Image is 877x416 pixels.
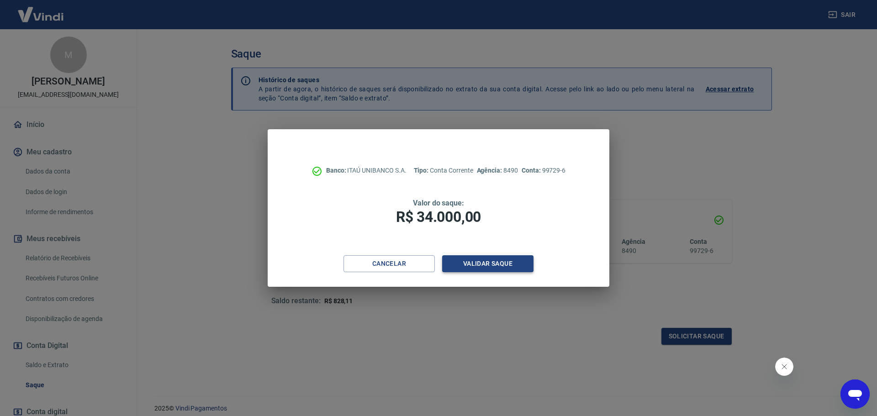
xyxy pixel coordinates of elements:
[414,166,473,175] p: Conta Corrente
[775,358,793,376] iframe: Fechar mensagem
[840,379,870,409] iframe: Botão para abrir a janela de mensagens
[396,208,481,226] span: R$ 34.000,00
[522,166,565,175] p: 99729-6
[442,255,534,272] button: Validar saque
[326,167,348,174] span: Banco:
[477,167,504,174] span: Agência:
[5,6,77,14] span: Olá! Precisa de ajuda?
[522,167,542,174] span: Conta:
[326,166,407,175] p: ITAÚ UNIBANCO S.A.
[477,166,518,175] p: 8490
[414,167,430,174] span: Tipo:
[343,255,435,272] button: Cancelar
[413,199,464,207] span: Valor do saque:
